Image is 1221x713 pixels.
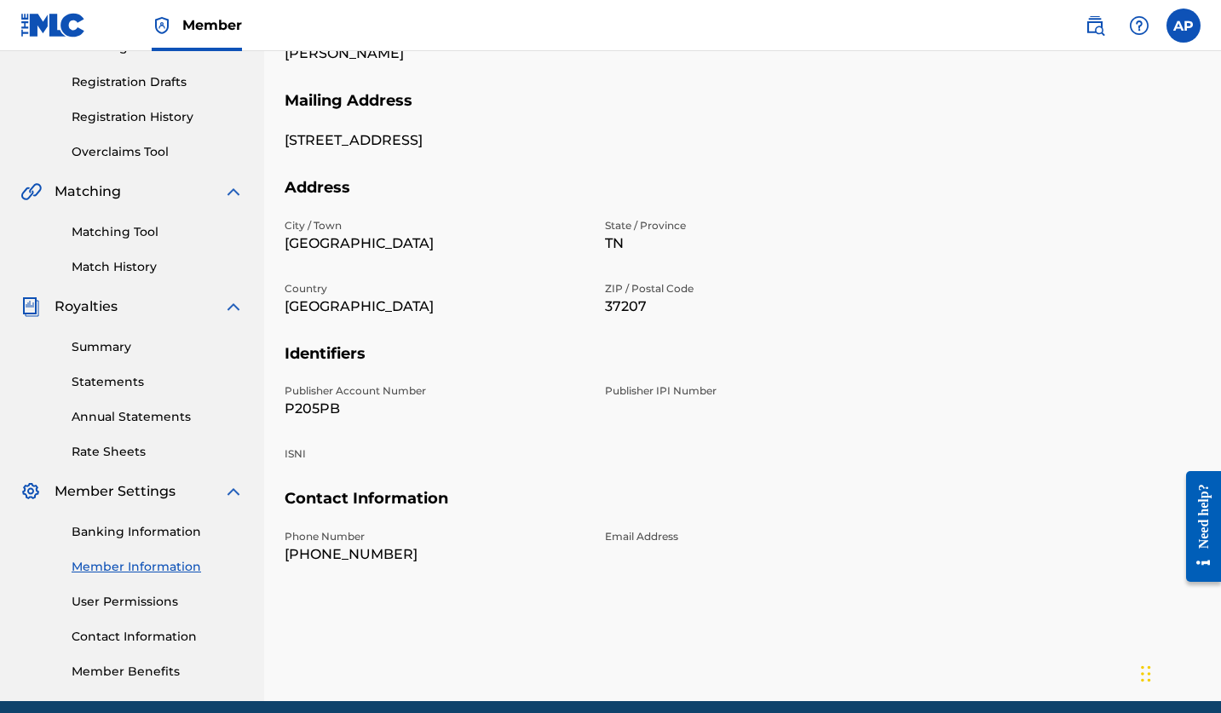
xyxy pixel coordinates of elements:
a: Public Search [1078,9,1112,43]
a: Annual Statements [72,408,244,426]
p: [PHONE_NUMBER] [285,544,585,565]
a: Contact Information [72,628,244,646]
img: expand [223,481,244,502]
img: Royalties [20,296,41,317]
img: help [1129,15,1149,36]
p: Email Address [605,529,905,544]
h5: Contact Information [285,489,1201,529]
p: TN [605,233,905,254]
a: Statements [72,373,244,391]
p: [STREET_ADDRESS] [285,130,585,151]
a: Rate Sheets [72,443,244,461]
img: Member Settings [20,481,41,502]
p: Country [285,281,585,296]
p: P205PB [285,399,585,419]
div: User Menu [1166,9,1201,43]
p: Publisher IPI Number [605,383,905,399]
img: Top Rightsholder [152,15,172,36]
a: User Permissions [72,593,244,611]
span: Royalties [55,296,118,317]
h5: Mailing Address [285,91,1201,131]
p: State / Province [605,218,905,233]
img: expand [223,296,244,317]
a: Registration History [72,108,244,126]
p: Phone Number [285,529,585,544]
img: Matching [20,181,42,202]
img: expand [223,181,244,202]
p: [GEOGRAPHIC_DATA] [285,296,585,317]
iframe: Chat Widget [1136,631,1221,713]
p: 37207 [605,296,905,317]
a: Member Benefits [72,663,244,681]
div: Drag [1141,648,1151,699]
p: Publisher Account Number [285,383,585,399]
a: Banking Information [72,523,244,541]
p: ZIP / Postal Code [605,281,905,296]
p: [PERSON_NAME] [285,43,585,64]
h5: Identifiers [285,344,1201,384]
p: [GEOGRAPHIC_DATA] [285,233,585,254]
a: Registration Drafts [72,73,244,91]
span: Matching [55,181,121,202]
iframe: Resource Center [1173,453,1221,599]
a: Summary [72,338,244,356]
span: Member [182,15,242,35]
p: City / Town [285,218,585,233]
a: Matching Tool [72,223,244,241]
a: Overclaims Tool [72,143,244,161]
p: ISNI [285,446,585,462]
img: search [1085,15,1105,36]
a: Match History [72,258,244,276]
div: Help [1122,9,1156,43]
h5: Address [285,178,1201,218]
span: Member Settings [55,481,176,502]
a: Member Information [72,558,244,576]
img: MLC Logo [20,13,86,37]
